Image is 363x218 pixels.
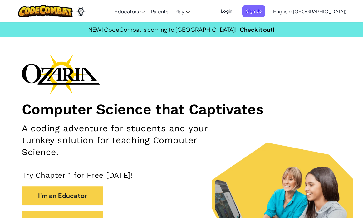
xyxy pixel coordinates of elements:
button: I'm an Educator [22,186,103,205]
button: Sign Up [242,5,265,17]
span: Educators [115,8,139,15]
h2: A coding adventure for students and your turnkey solution for teaching Computer Science. [22,123,236,158]
img: CodeCombat logo [18,5,73,17]
a: Parents [148,3,171,20]
button: Login [217,5,236,17]
a: Play [171,3,193,20]
p: Try Chapter 1 for Free [DATE]! [22,171,341,180]
a: Educators [111,3,148,20]
span: English ([GEOGRAPHIC_DATA]) [273,8,346,15]
img: Ozaria branding logo [22,54,100,94]
span: Play [174,8,184,15]
span: NEW! CodeCombat is coming to [GEOGRAPHIC_DATA]! [88,26,237,33]
a: English ([GEOGRAPHIC_DATA]) [270,3,350,20]
a: Check it out! [240,26,275,33]
img: Ozaria [76,7,86,16]
h1: Computer Science that Captivates [22,100,341,118]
